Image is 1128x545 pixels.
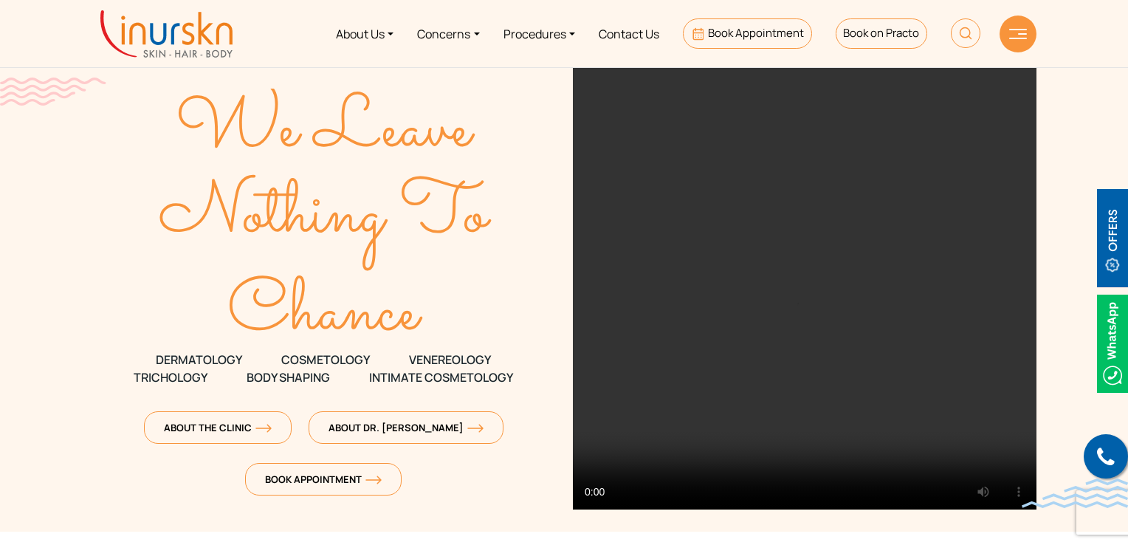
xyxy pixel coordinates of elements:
span: Book on Practo [843,25,919,41]
img: inurskn-logo [100,10,233,58]
span: VENEREOLOGY [409,351,491,369]
img: orange-arrow [255,424,272,433]
span: Book Appointment [265,473,382,486]
a: Procedures [492,6,587,61]
text: Nothing To [159,161,492,270]
a: Whatsappicon [1097,335,1128,351]
span: Body Shaping [247,369,330,386]
img: orange-arrow [467,424,484,433]
img: Whatsappicon [1097,295,1128,393]
a: Concerns [405,6,491,61]
img: hamLine.svg [1009,29,1027,39]
a: Book Appointment [683,18,812,49]
span: COSMETOLOGY [281,351,370,369]
span: Intimate Cosmetology [369,369,513,386]
text: We Leave [176,76,475,185]
a: Contact Us [587,6,671,61]
span: Book Appointment [708,25,804,41]
img: HeaderSearch [951,18,980,48]
img: orange-arrow [365,476,382,484]
span: DERMATOLOGY [156,351,242,369]
a: Book on Practo [836,18,927,49]
a: About Us [324,6,405,61]
span: About Dr. [PERSON_NAME] [329,421,484,434]
a: About Dr. [PERSON_NAME]orange-arrow [309,411,503,444]
span: TRICHOLOGY [134,369,207,386]
a: About The Clinicorange-arrow [144,411,292,444]
text: Chance [228,259,424,369]
span: About The Clinic [164,421,272,434]
a: Book Appointmentorange-arrow [245,463,402,496]
img: offerBt [1097,189,1128,287]
img: bluewave [1022,479,1128,508]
